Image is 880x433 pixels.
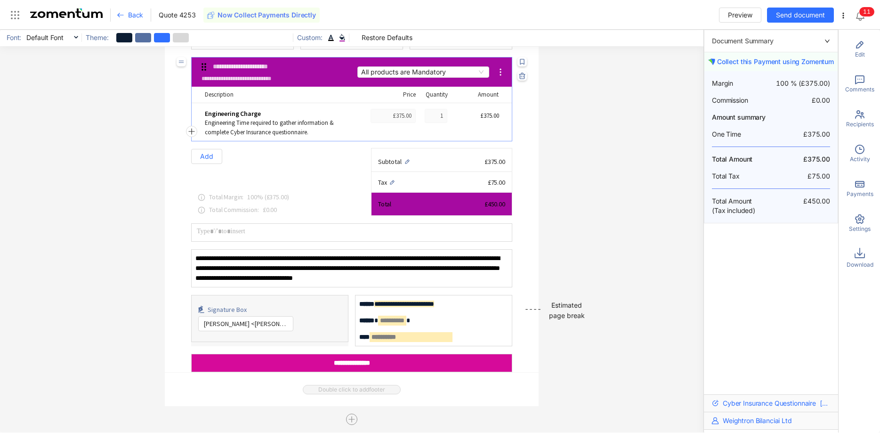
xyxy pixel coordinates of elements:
[378,199,391,209] span: Total
[847,190,873,198] span: Payments
[549,310,585,321] div: page break
[771,130,831,139] span: £375.00
[247,193,289,201] span: 100 % ( £375.00 )
[712,172,771,181] span: Total Tax
[4,33,24,42] span: Font:
[488,178,505,187] span: £75.00
[855,50,865,59] span: Edit
[425,109,447,123] div: 1
[863,8,867,15] span: 1
[209,193,243,201] span: Total Margin :
[717,57,834,66] span: Collect this Payment using Zomentum
[723,416,792,425] span: Weightron Bilanciai Ltd
[551,300,582,310] div: Estimated
[850,155,870,163] span: Activity
[842,138,877,169] div: Activity
[205,109,260,118] span: Engineering Charge
[203,8,320,23] button: Now Collect Payments Directly
[842,173,877,204] div: Payments
[842,243,877,274] div: Download
[30,8,103,18] img: Zomentum Logo
[362,33,412,43] span: Restore Defaults
[712,206,771,215] span: (Tax included)
[359,90,416,99] div: Price
[303,385,401,394] span: Double click to add footer
[859,7,874,16] sup: 11
[776,10,825,20] span: Send document
[454,90,499,99] div: Amount
[771,79,831,88] span: 100 % (£375.00)
[484,199,505,209] span: £450.00
[712,155,771,164] span: Total Amount
[771,96,831,105] span: £0.00
[26,31,78,45] span: Default Font
[200,151,213,162] span: Add
[159,10,196,20] span: Quote 4253
[191,149,222,164] button: Add
[361,67,485,77] span: All products are Mandatory
[704,52,838,71] button: Collect this Payment using Zomentum
[422,90,448,99] div: Quantity
[205,118,356,138] div: Engineering Time required to gather information & complete Cyber Insurance questionnaire.
[771,172,831,181] span: £75.00
[712,79,771,88] span: Margin
[451,111,499,121] div: £375.00
[824,38,830,44] span: right
[204,317,288,331] span: Darren Jones <Darren.Jones@weightroncb.co.uk>
[218,10,316,20] span: Now Collect Payments Directly
[849,225,871,233] span: Settings
[712,196,771,206] span: Total Amount
[842,208,877,239] div: Settings
[867,8,871,15] span: 1
[842,33,877,65] div: Edit
[525,304,541,325] div: ----
[378,157,402,166] span: Subtotal
[712,113,830,122] span: Amount summary
[378,178,387,187] span: Tax
[712,37,774,45] span: Document Summary
[704,30,838,52] div: rightDocument Summary
[845,85,874,94] span: Comments
[842,103,877,134] div: Recipients
[712,96,771,105] span: Commission
[728,10,752,20] span: Preview
[353,30,421,45] button: Restore Defaults
[294,33,325,42] span: Custom:
[767,8,834,23] button: Send document
[771,196,831,215] span: £450.00
[484,157,505,166] span: £375.00
[846,120,874,129] span: Recipients
[719,8,761,23] button: Preview
[771,155,831,164] span: £375.00
[855,4,873,26] div: Notifications
[209,205,259,214] span: Total Commission:
[842,68,877,99] div: Comments
[263,205,277,214] span: £0.00
[205,90,353,99] div: Description
[712,130,771,139] span: One Time
[208,304,341,315] div: Signature Box
[128,10,143,20] span: Back
[723,399,831,408] span: Cyber Insurance Questionnaire [No: 4010]
[847,261,873,269] span: Download
[371,109,416,123] div: £375.00
[83,33,111,42] span: Theme:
